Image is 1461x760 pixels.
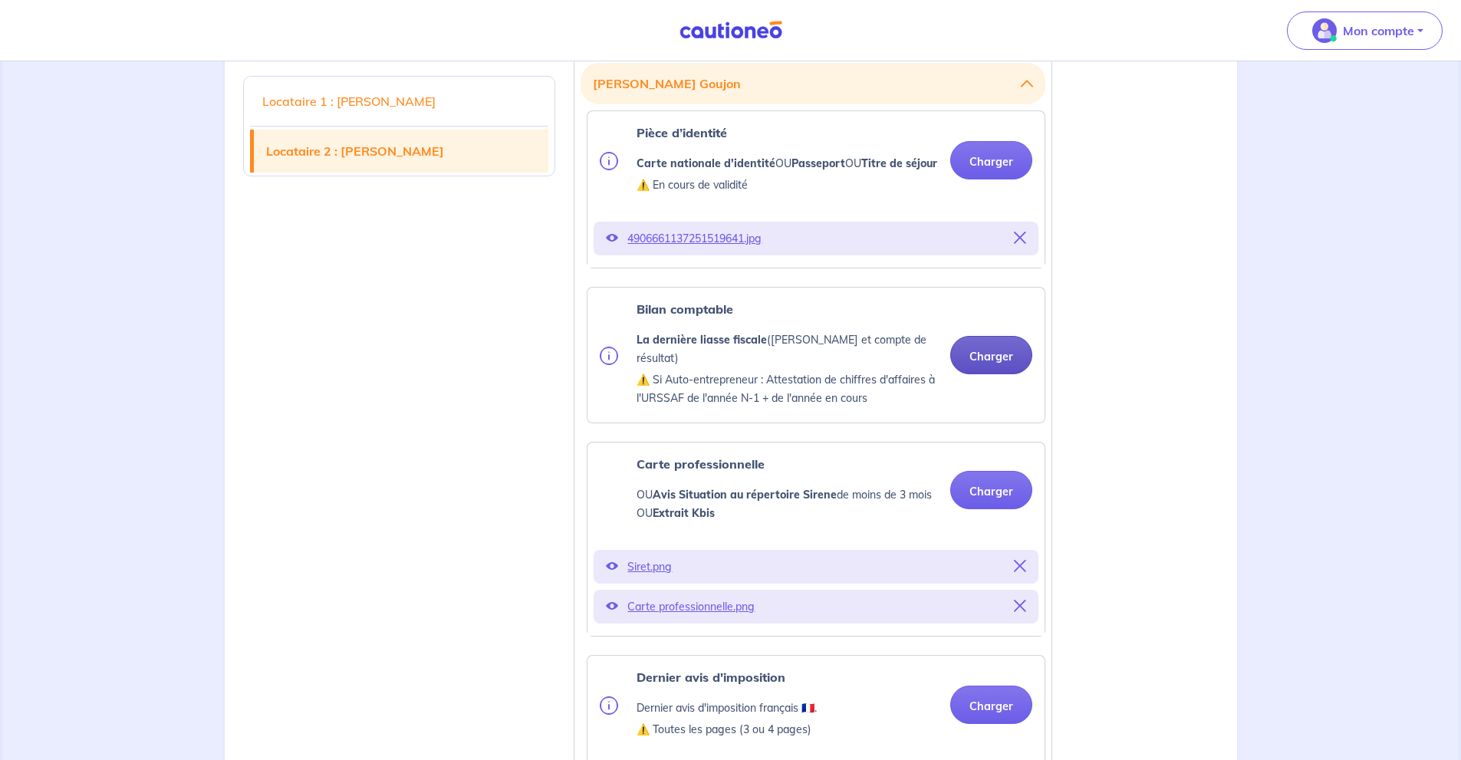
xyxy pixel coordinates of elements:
[950,336,1032,374] button: Charger
[673,21,788,40] img: Cautioneo
[1343,21,1414,40] p: Mon compte
[600,696,618,715] img: info.svg
[627,556,1005,577] p: Siret.png
[1014,228,1026,249] button: Supprimer
[637,125,727,140] strong: Pièce d’identité
[250,80,549,123] a: Locataire 1 : [PERSON_NAME]
[1312,18,1337,43] img: illu_account_valid_menu.svg
[950,686,1032,724] button: Charger
[606,556,618,577] button: Voir
[637,485,938,522] p: OU de moins de 3 mois OU
[1014,596,1026,617] button: Supprimer
[653,506,715,520] strong: Extrait Kbis
[637,720,817,739] p: ⚠️ Toutes les pages (3 ou 4 pages)
[637,456,765,472] strong: Carte professionnelle
[1287,12,1443,50] button: illu_account_valid_menu.svgMon compte
[637,154,937,173] p: OU OU
[637,670,785,685] strong: Dernier avis d'imposition
[861,156,937,170] strong: Titre de séjour
[950,141,1032,179] button: Charger
[637,156,775,170] strong: Carte nationale d'identité
[637,301,733,317] strong: Bilan comptable
[637,333,767,347] strong: La dernière liasse fiscale
[627,228,1005,249] p: 4906661137251519641.jpg
[637,370,938,407] p: ⚠️ Si Auto-entrepreneur : Attestation de chiffres d'affaires à l'URSSAF de l'année N-1 + de l'ann...
[950,471,1032,509] button: Charger
[606,228,618,249] button: Voir
[627,596,1005,617] p: Carte professionnelle.png
[606,596,618,617] button: Voir
[1014,556,1026,577] button: Supprimer
[587,110,1045,268] div: categoryName: national-id, userCategory: licensed-professional
[600,152,618,170] img: info.svg
[587,287,1045,423] div: categoryName: income-proof, userCategory: licensed-professional
[593,69,1033,98] button: [PERSON_NAME] Goujon
[791,156,845,170] strong: Passeport
[637,331,938,367] p: ([PERSON_NAME] et compte de résultat)
[587,442,1045,637] div: categoryName: licensed-professional-income-proof, userCategory: licensed-professional
[254,130,549,173] a: Locataire 2 : [PERSON_NAME]
[653,488,837,502] strong: Avis Situation au répertoire Sirene
[600,347,618,365] img: info.svg
[637,699,817,717] p: Dernier avis d'imposition français 🇫🇷.
[637,176,937,194] p: ⚠️ En cours de validité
